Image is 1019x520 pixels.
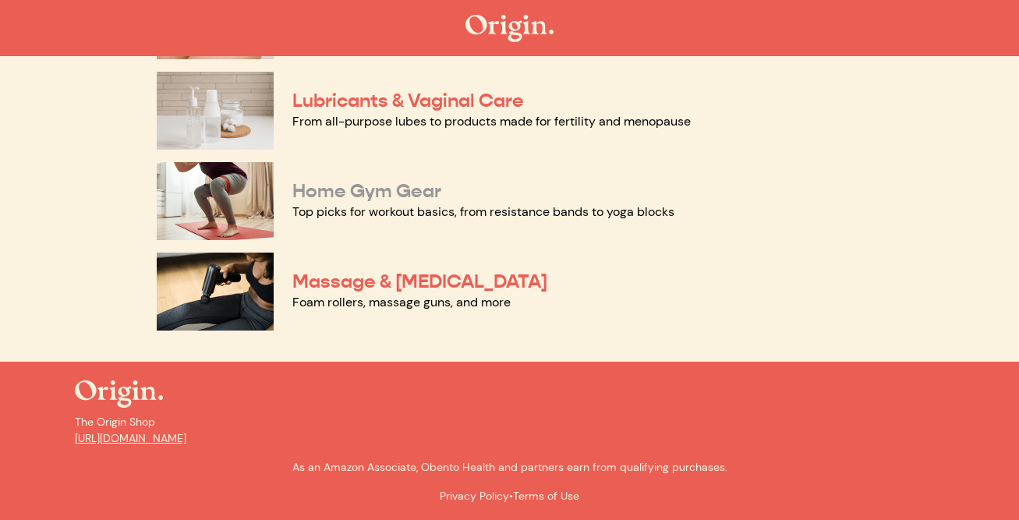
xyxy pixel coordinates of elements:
[157,253,274,331] img: Massage & Myofascial Release
[292,179,441,203] a: Home Gym Gear
[75,459,945,476] p: As an Amazon Associate, Obento Health and partners earn from qualifying purchases.
[75,380,163,408] img: The Origin Shop
[292,89,524,112] a: Lubricants & Vaginal Care
[513,489,579,503] a: Terms of Use
[75,488,945,504] p: •
[292,294,511,310] a: Foam rollers, massage guns, and more
[157,72,274,150] img: Lubricants & Vaginal Care
[75,431,186,445] a: [URL][DOMAIN_NAME]
[292,203,674,220] a: Top picks for workout basics, from resistance bands to yoga blocks
[75,414,945,447] p: The Origin Shop
[292,113,691,129] a: From all-purpose lubes to products made for fertility and menopause
[157,162,274,240] img: Home Gym Gear
[465,15,554,42] img: The Origin Shop
[440,489,509,503] a: Privacy Policy
[292,270,547,293] a: Massage & [MEDICAL_DATA]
